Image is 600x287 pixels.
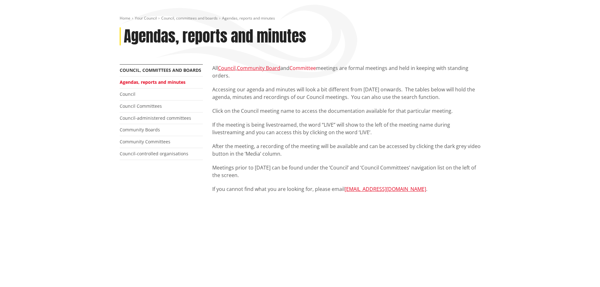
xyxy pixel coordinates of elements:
[120,139,170,145] a: Community Committees
[212,107,481,115] p: Click on the Council meeting name to access the documentation available for that particular meeting.
[237,65,280,72] a: Community Board
[212,185,481,193] p: If you cannot find what you are looking for, please email .
[120,115,191,121] a: Council-administered committees
[120,67,201,73] a: Council, committees and boards
[120,79,186,85] a: Agendas, reports and minutes
[120,127,160,133] a: Community Boards
[161,15,218,21] a: Council, committees and boards
[212,164,481,179] p: Meetings prior to [DATE] can be found under the ‘Council’ and ‘Council Committees’ navigation lis...
[222,15,275,21] span: Agendas, reports and minutes
[120,103,162,109] a: Council Committees
[212,142,481,158] p: After the meeting, a recording of the meeting will be available and can be accessed by clicking t...
[212,121,481,136] p: If the meeting is being livestreamed, the word “LIVE” will show to the left of the meeting name d...
[212,64,481,79] p: All , and meetings are formal meetings and held in keeping with standing orders.
[218,65,236,72] a: Council
[124,27,306,46] h1: Agendas, reports and minutes
[571,261,594,283] iframe: Messenger Launcher
[345,186,426,192] a: [EMAIL_ADDRESS][DOMAIN_NAME]
[212,86,475,100] span: Accessing our agenda and minutes will look a bit different from [DATE] onwards. The tables below ...
[120,16,481,21] nav: breadcrumb
[120,91,135,97] a: Council
[135,15,157,21] a: Your Council
[120,151,188,157] a: Council-controlled organisations
[120,15,130,21] a: Home
[289,65,316,72] a: Committee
